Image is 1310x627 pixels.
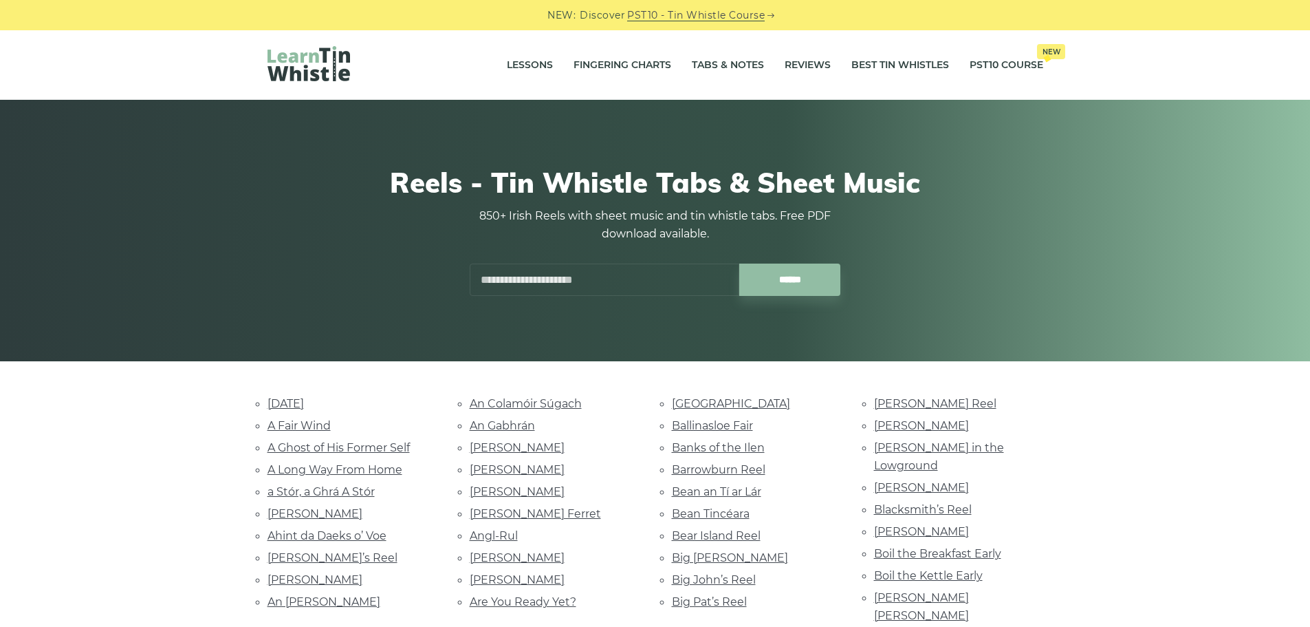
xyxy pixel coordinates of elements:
[672,551,788,564] a: Big [PERSON_NAME]
[874,441,1004,472] a: [PERSON_NAME] in the Lowground
[268,529,386,542] a: Ahint da Daeks o’ Voe
[874,591,969,622] a: [PERSON_NAME] [PERSON_NAME]
[268,441,410,454] a: A Ghost of His Former Self
[470,573,565,586] a: [PERSON_NAME]
[268,166,1043,199] h1: Reels - Tin Whistle Tabs & Sheet Music
[470,507,601,520] a: [PERSON_NAME] Ferret
[268,573,362,586] a: [PERSON_NAME]
[268,507,362,520] a: [PERSON_NAME]
[672,441,765,454] a: Banks of the Ilen
[672,485,761,498] a: Bean an Tí ar Lár
[672,419,753,432] a: Ballinasloe Fair
[874,569,983,582] a: Boil the Kettle Early
[785,48,831,83] a: Reviews
[507,48,553,83] a: Lessons
[874,503,972,516] a: Blacksmith’s Reel
[672,507,750,520] a: Bean Tincéara
[470,595,576,608] a: Are You Ready Yet?
[874,419,969,432] a: [PERSON_NAME]
[470,463,565,476] a: [PERSON_NAME]
[470,207,841,243] p: 850+ Irish Reels with sheet music and tin whistle tabs. Free PDF download available.
[268,485,375,498] a: a Stór, a Ghrá A Stór
[470,397,582,410] a: An Colamóir Súgach
[268,595,380,608] a: An [PERSON_NAME]
[672,529,761,542] a: Bear Island Reel
[268,46,350,81] img: LearnTinWhistle.com
[874,481,969,494] a: [PERSON_NAME]
[268,463,402,476] a: A Long Way From Home
[574,48,671,83] a: Fingering Charts
[268,397,304,410] a: [DATE]
[268,419,331,432] a: A Fair Wind
[874,397,996,410] a: [PERSON_NAME] Reel
[672,397,790,410] a: [GEOGRAPHIC_DATA]
[692,48,764,83] a: Tabs & Notes
[672,573,756,586] a: Big John’s Reel
[470,529,518,542] a: Angl-Rul
[672,463,765,476] a: Barrowburn Reel
[268,551,397,564] a: [PERSON_NAME]’s Reel
[470,441,565,454] a: [PERSON_NAME]
[1037,44,1065,59] span: New
[970,48,1043,83] a: PST10 CourseNew
[672,595,747,608] a: Big Pat’s Reel
[874,525,969,538] a: [PERSON_NAME]
[470,551,565,564] a: [PERSON_NAME]
[470,419,535,432] a: An Gabhrán
[874,547,1001,560] a: Boil the Breakfast Early
[470,485,565,498] a: [PERSON_NAME]
[851,48,949,83] a: Best Tin Whistles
